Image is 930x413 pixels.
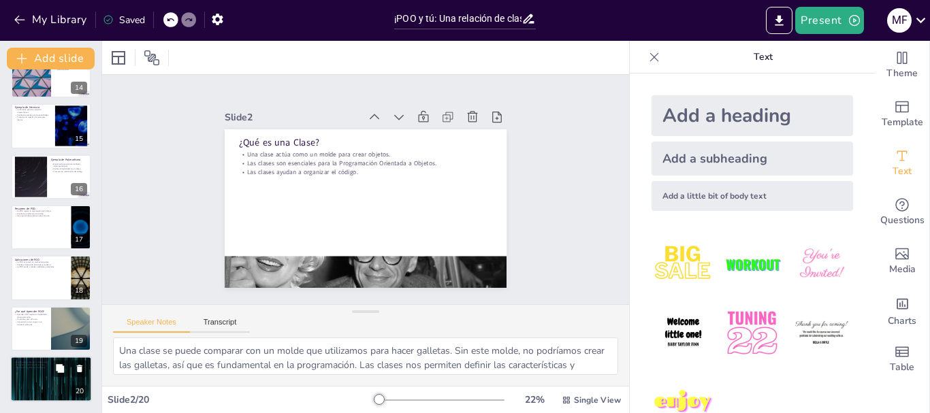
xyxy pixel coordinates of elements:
img: 5.jpeg [720,301,784,365]
div: 15 [71,133,87,145]
p: La POO mejora la organización del código. [15,210,67,212]
button: Speaker Notes [113,318,190,333]
p: La diversión también es importante. [14,367,88,369]
div: Get real-time input from your audience [875,188,929,237]
textarea: Una clase se puede comparar con un molde que utilizamos para hacer galletas. Sin este molde, no p... [113,337,618,375]
img: 4.jpeg [652,301,715,365]
div: 19 [71,335,87,347]
button: Export to PowerPoint [766,7,792,34]
button: Transcript [190,318,251,333]
button: Present [795,7,863,34]
p: Las clases ayudan a organizar el código. [318,61,379,311]
p: La POO es común en muchos lenguajes. [15,261,67,263]
input: Insert title [394,9,522,29]
div: Slide 2 [259,179,300,314]
span: Theme [886,66,918,81]
p: Ejemplo de Polimorfismo [51,157,87,161]
p: Text [665,41,861,73]
span: Media [889,262,916,277]
span: Template [882,115,923,130]
p: El polimorfismo permite múltiples implementaciones. [51,163,87,167]
button: Add slide [7,48,95,69]
div: Layout [108,47,129,69]
p: Hace que el desarrollo sea más eficiente. [15,215,67,218]
p: Aplicaciones de POO [15,257,67,261]
div: 18 [71,284,87,297]
div: 17 [71,233,87,246]
img: 1.jpeg [652,233,715,296]
div: Add a table [875,335,929,384]
div: 20 [71,386,88,398]
button: My Library [10,9,93,31]
div: 17 [11,205,91,250]
p: ¿Por qué Aprender POO? [15,310,47,314]
p: Fomentar la participación es clave. [14,364,88,367]
div: Change the overall theme [875,41,929,90]
span: Text [893,164,912,179]
button: Duplicate Slide [52,361,68,377]
div: 16 [11,154,91,199]
div: 18 [11,255,91,300]
span: Table [890,360,914,375]
p: Facilita la flexibilidad en el código. [51,167,87,170]
div: 14 [71,82,87,94]
p: Aprender POO mejora tus habilidades de programación. [15,313,47,318]
p: Preguntas y Respuestas [14,358,88,362]
p: Facilita el desarrollo de software moderno. [15,263,67,265]
button: Delete Slide [71,361,88,377]
div: 15 [11,103,91,148]
div: Add a subheading [652,142,853,176]
p: Las clases son esenciales para la Programación Orientada a Objetos. [309,59,370,309]
p: Te prepara para el futuro. [15,318,47,321]
p: La POO ayuda a resolver problemas complejos. [15,265,67,268]
div: Add ready made slides [875,90,929,139]
button: M F [887,7,912,34]
div: 20 [10,356,92,402]
div: Saved [103,14,145,27]
div: Add a little bit of body text [652,181,853,211]
div: 22 % [518,393,551,406]
span: Questions [880,213,925,228]
img: 3.jpeg [790,233,853,296]
p: Promueve la reutilización del código. [51,170,87,173]
span: Position [144,50,160,66]
p: Impresionar a tus amigos es un beneficio adicional. [15,320,47,325]
p: Promueve la creación de jerarquías lógicas. [15,116,51,121]
div: Add a heading [652,95,853,136]
span: Single View [574,395,621,406]
span: Charts [888,314,916,329]
p: Ejemplo de Herencia [15,105,51,110]
p: Facilita la extensión de funcionalidades. [15,114,51,116]
div: 16 [71,183,87,195]
p: ¿Qué es una Clase? [287,54,352,305]
p: La herencia permite compartir características. [15,109,51,114]
p: Una clase actúa como un molde para crear objetos. [301,57,362,307]
div: Add charts and graphs [875,286,929,335]
div: M F [887,8,912,33]
p: Facilita la reutilización de código. [15,212,67,215]
div: 19 [11,306,91,351]
p: Resumen de POO [15,207,67,211]
div: Slide 2 / 20 [108,393,374,406]
div: 14 [11,53,91,98]
img: 2.jpeg [720,233,784,296]
div: Add text boxes [875,139,929,188]
img: 6.jpeg [790,301,853,365]
div: Add images, graphics, shapes or video [875,237,929,286]
p: Espacio para preguntas y aclaraciones. [14,361,88,364]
